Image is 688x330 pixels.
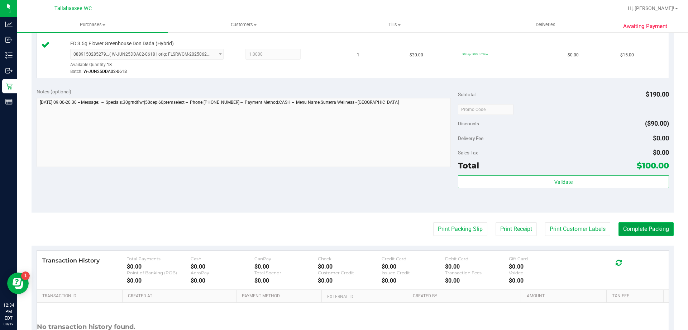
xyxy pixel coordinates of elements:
span: W-JUN25DDA02-0618 [83,69,127,74]
a: Transaction ID [42,293,120,299]
span: FD 3.5g Flower Greenhouse Don Dada (Hybrid) [70,40,174,47]
span: $0.00 [653,149,669,156]
div: $0.00 [318,277,382,284]
span: $0.00 [653,134,669,142]
div: $0.00 [191,263,254,270]
inline-svg: Retail [5,83,13,90]
th: External ID [321,290,407,303]
span: ($90.00) [645,120,669,127]
p: 12:34 PM EDT [3,302,14,321]
button: Validate [458,175,669,188]
a: Purchases [17,17,168,32]
button: Complete Packing [618,222,674,236]
div: Check [318,256,382,261]
inline-svg: Inventory [5,52,13,59]
div: Credit Card [382,256,445,261]
span: Sales Tax [458,150,478,155]
a: Tills [319,17,470,32]
span: Tallahassee WC [54,5,92,11]
p: 08/19 [3,321,14,327]
span: $100.00 [637,161,669,171]
span: Deliveries [526,22,565,28]
span: Discounts [458,117,479,130]
span: Batch: [70,69,82,74]
inline-svg: Outbound [5,67,13,74]
div: Point of Banking (POB) [127,270,191,275]
div: $0.00 [318,263,382,270]
iframe: Resource center [7,273,29,294]
a: Created By [413,293,518,299]
a: Customers [168,17,319,32]
span: Subtotal [458,92,476,97]
span: Total [458,161,479,171]
div: Transaction Fees [445,270,509,275]
span: $0.00 [568,52,579,59]
span: Customers [168,22,319,28]
button: Print Packing Slip [433,222,487,236]
div: $0.00 [382,277,445,284]
span: 18 [107,62,112,67]
div: AeroPay [191,270,254,275]
span: $190.00 [646,90,669,98]
div: $0.00 [445,263,509,270]
div: $0.00 [191,277,254,284]
span: Validate [554,179,573,185]
span: 1 [357,52,359,59]
div: Cash [191,256,254,261]
span: Hi, [PERSON_NAME]! [628,5,674,11]
a: Payment Method [242,293,319,299]
inline-svg: Analytics [5,21,13,28]
span: $30.00 [410,52,423,59]
div: $0.00 [127,277,191,284]
div: $0.00 [509,277,573,284]
button: Print Receipt [496,222,537,236]
div: $0.00 [127,263,191,270]
inline-svg: Inbound [5,36,13,43]
iframe: Resource center unread badge [21,271,30,280]
span: Tills [319,22,469,28]
div: $0.00 [254,263,318,270]
div: $0.00 [445,277,509,284]
input: Promo Code [458,104,513,115]
span: $15.00 [620,52,634,59]
button: Print Customer Labels [545,222,610,236]
div: CanPay [254,256,318,261]
span: 50dep: 50% off line [462,52,488,56]
div: Total Payments [127,256,191,261]
span: Awaiting Payment [623,22,667,31]
div: $0.00 [382,263,445,270]
span: Purchases [17,22,168,28]
div: Total Spendr [254,270,318,275]
div: Voided [509,270,573,275]
div: Customer Credit [318,270,382,275]
a: Txn Fee [612,293,660,299]
span: Delivery Fee [458,135,483,141]
a: Created At [128,293,233,299]
a: Deliveries [470,17,621,32]
div: Available Quantity: [70,60,231,74]
div: Debit Card [445,256,509,261]
span: Notes (optional) [37,89,71,94]
div: $0.00 [509,263,573,270]
div: Gift Card [509,256,573,261]
a: Amount [527,293,604,299]
div: $0.00 [254,277,318,284]
div: Issued Credit [382,270,445,275]
inline-svg: Reports [5,98,13,105]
